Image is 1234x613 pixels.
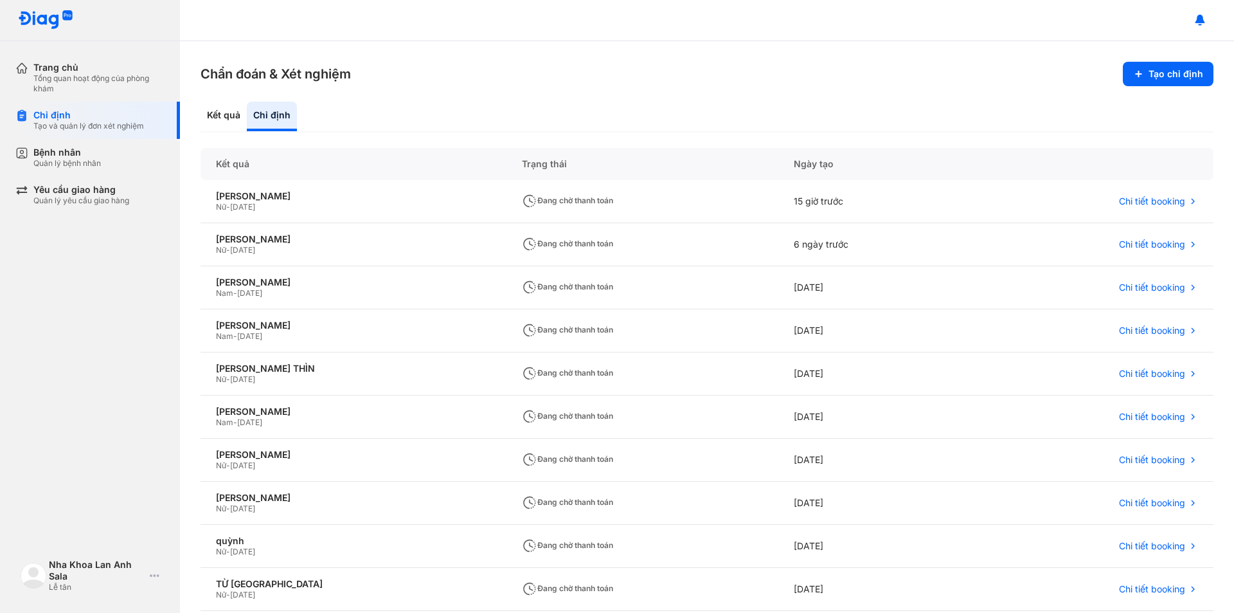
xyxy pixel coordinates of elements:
div: Chỉ định [33,109,144,121]
div: [DATE] [778,352,969,396]
div: Trạng thái [506,148,778,180]
div: Tạo và quản lý đơn xét nghiệm [33,121,144,131]
div: quỳnh [216,535,491,547]
div: [PERSON_NAME] [216,233,491,245]
span: - [226,504,230,513]
span: [DATE] [237,331,262,341]
div: [DATE] [778,309,969,352]
span: [DATE] [237,288,262,298]
span: [DATE] [237,417,262,427]
div: Chỉ định [247,102,297,131]
div: [DATE] [778,396,969,439]
div: [PERSON_NAME] [216,320,491,331]
div: 6 ngày trước [778,223,969,266]
span: Chi tiết booking [1119,196,1185,207]
span: [DATE] [230,590,255,599]
div: [DATE] [778,568,969,611]
div: [DATE] [778,482,969,525]
span: Chi tiết booking [1119,497,1185,509]
div: [PERSON_NAME] [216,190,491,202]
span: [DATE] [230,547,255,556]
span: Nam [216,288,233,298]
div: Kết quả [201,102,247,131]
span: Nam [216,417,233,427]
img: logo [21,563,46,589]
span: - [226,374,230,384]
span: - [226,461,230,470]
div: Bệnh nhân [33,147,101,158]
span: - [226,547,230,556]
span: Chi tiết booking [1119,454,1185,466]
div: [PERSON_NAME] [216,277,491,288]
span: Nữ [216,547,226,556]
span: Đang chờ thanh toán [522,583,613,593]
span: Đang chờ thanh toán [522,368,613,378]
span: - [233,331,237,341]
div: Trang chủ [33,62,165,73]
span: Đang chờ thanh toán [522,282,613,291]
span: Nữ [216,590,226,599]
span: [DATE] [230,504,255,513]
div: 15 giờ trước [778,180,969,223]
div: [PERSON_NAME] [216,492,491,504]
span: - [233,417,237,427]
span: [DATE] [230,461,255,470]
span: Đang chờ thanh toán [522,540,613,550]
span: - [233,288,237,298]
span: Nữ [216,461,226,470]
div: Quản lý bệnh nhân [33,158,101,169]
span: [DATE] [230,202,255,212]
span: Chi tiết booking [1119,282,1185,293]
span: Nữ [216,504,226,513]
div: [PERSON_NAME] [216,449,491,461]
span: Đang chờ thanh toán [522,454,613,464]
span: Chi tiết booking [1119,239,1185,250]
div: [PERSON_NAME] THÌN [216,363,491,374]
img: logo [18,10,73,30]
span: [DATE] [230,245,255,255]
div: Ngày tạo [778,148,969,180]
div: Yêu cầu giao hàng [33,184,129,196]
div: [DATE] [778,439,969,482]
span: Nam [216,331,233,341]
div: [PERSON_NAME] [216,406,491,417]
span: Chi tiết booking [1119,540,1185,552]
span: - [226,245,230,255]
span: Đang chờ thanh toán [522,497,613,507]
div: TỪ [GEOGRAPHIC_DATA] [216,578,491,590]
span: - [226,590,230,599]
div: Quản lý yêu cầu giao hàng [33,196,129,206]
div: Nha Khoa Lan Anh Sala [49,559,145,582]
span: - [226,202,230,212]
span: Đang chờ thanh toán [522,239,613,248]
span: Đang chờ thanh toán [522,325,613,334]
span: Chi tiết booking [1119,411,1185,423]
div: Lễ tân [49,582,145,592]
div: Kết quả [201,148,506,180]
button: Tạo chỉ định [1123,62,1213,86]
span: Nữ [216,245,226,255]
span: Đang chờ thanh toán [522,411,613,421]
span: Chi tiết booking [1119,583,1185,595]
div: [DATE] [778,525,969,568]
span: Đang chờ thanh toán [522,196,613,205]
span: Chi tiết booking [1119,325,1185,336]
h3: Chẩn đoán & Xét nghiệm [201,65,351,83]
div: [DATE] [778,266,969,309]
span: Chi tiết booking [1119,368,1185,380]
div: Tổng quan hoạt động của phòng khám [33,73,165,94]
span: Nữ [216,202,226,212]
span: [DATE] [230,374,255,384]
span: Nữ [216,374,226,384]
